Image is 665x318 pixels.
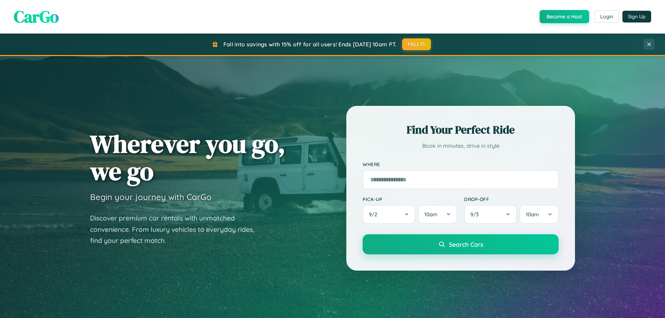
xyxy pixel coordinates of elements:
[90,212,263,246] p: Discover premium car rentals with unmatched convenience. From luxury vehicles to everyday rides, ...
[363,122,559,137] h2: Find Your Perfect Ride
[470,211,482,218] span: 9 / 3
[363,141,559,151] p: Book in minutes, drive in style
[90,130,285,185] h1: Wherever you go, we go
[594,10,619,23] button: Login
[363,196,457,202] label: Pick-up
[14,5,59,28] span: CarGo
[449,240,483,248] span: Search Cars
[520,205,559,224] button: 10am
[464,205,517,224] button: 9/3
[540,10,589,23] button: Become a Host
[363,161,559,167] label: Where
[363,205,415,224] button: 9/2
[369,211,381,218] span: 9 / 2
[418,205,457,224] button: 10am
[622,11,651,22] button: Sign Up
[363,234,559,254] button: Search Cars
[464,196,559,202] label: Drop-off
[90,192,212,202] h3: Begin your journey with CarGo
[526,211,539,218] span: 10am
[402,38,431,50] button: FALL15
[223,41,397,48] span: Fall into savings with 15% off for all users! Ends [DATE] 10am PT.
[424,211,437,218] span: 10am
